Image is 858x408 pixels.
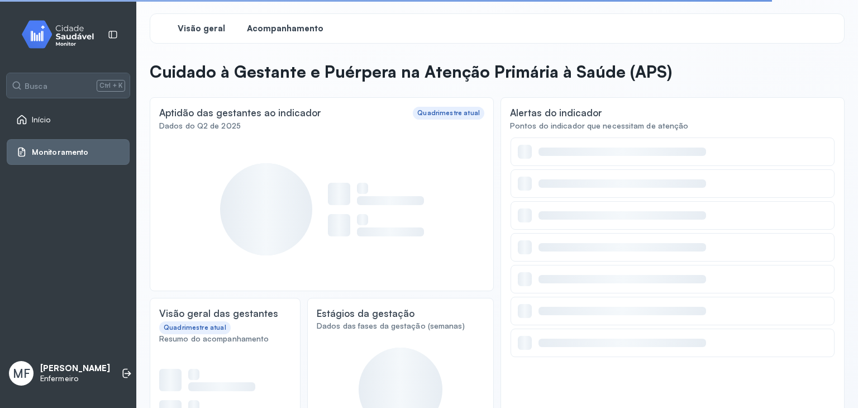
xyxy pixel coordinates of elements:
[32,148,88,157] span: Monitoramento
[12,18,112,51] img: monitor.svg
[97,80,125,91] span: Ctrl + K
[25,81,47,91] span: Busca
[247,23,323,34] span: Acompanhamento
[40,363,110,374] p: [PERSON_NAME]
[159,121,484,131] div: Dados do Q2 de 2025
[510,107,602,118] div: Alertas do indicador
[510,121,835,131] div: Pontos do indicador que necessitam de atenção
[159,307,278,319] div: Visão geral das gestantes
[164,324,226,331] div: Quadrimestre atual
[159,107,321,118] div: Aptidão das gestantes ao indicador
[16,146,120,158] a: Monitoramento
[40,374,110,383] p: Enfermeiro
[13,366,30,381] span: MF
[150,61,672,82] p: Cuidado à Gestante e Puérpera na Atenção Primária à Saúde (APS)
[317,307,414,319] div: Estágios da gestação
[417,109,480,117] div: Quadrimestre atual
[159,334,291,344] div: Resumo do acompanhamento
[317,321,484,331] div: Dados das fases da gestação (semanas)
[32,115,51,125] span: Início
[178,23,225,34] span: Visão geral
[16,114,120,125] a: Início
